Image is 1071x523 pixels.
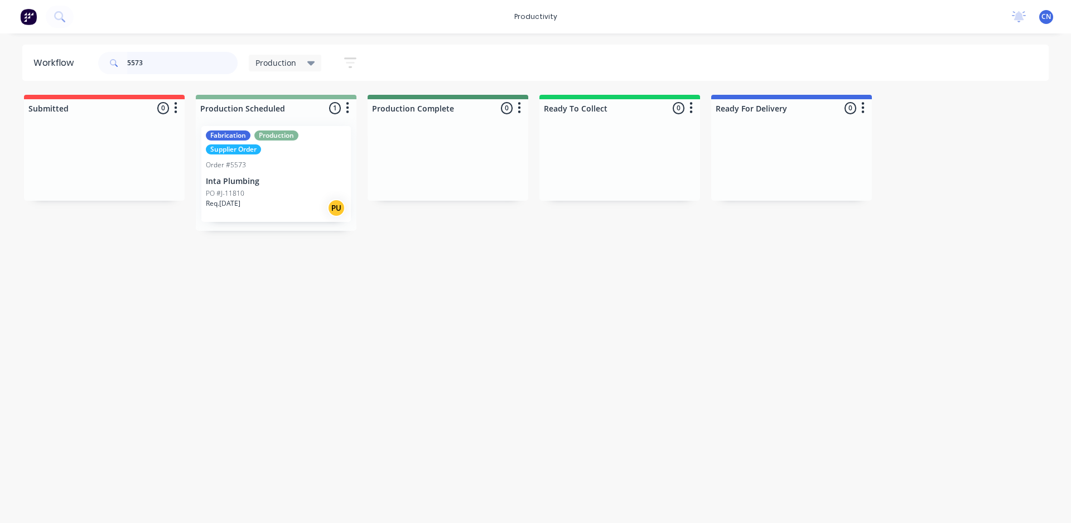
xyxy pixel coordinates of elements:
div: FabricationProductionSupplier OrderOrder #5573Inta PlumbingPO #J-11810Req.[DATE]PU [201,126,351,222]
p: Inta Plumbing [206,177,346,186]
div: Production [254,130,298,141]
div: PU [327,199,345,217]
div: Fabrication [206,130,250,141]
div: Workflow [33,56,79,70]
span: Production [255,57,296,69]
p: PO #J-11810 [206,188,244,198]
div: Supplier Order [206,144,261,154]
span: CN [1041,12,1051,22]
div: productivity [509,8,563,25]
p: Req. [DATE] [206,198,240,209]
div: Order #5573 [206,160,246,170]
img: Factory [20,8,37,25]
input: Search for orders... [127,52,238,74]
